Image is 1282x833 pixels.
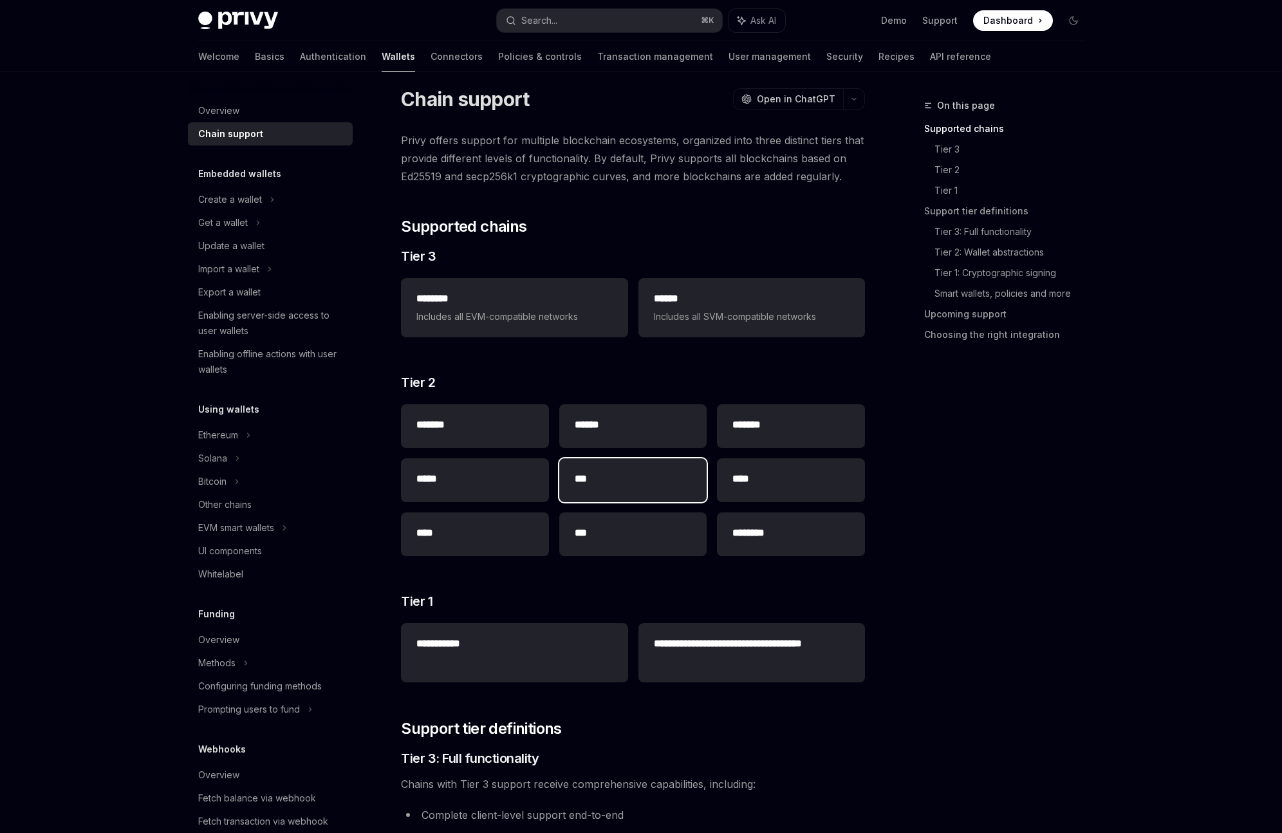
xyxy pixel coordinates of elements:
div: Prompting users to fund [198,702,300,717]
a: Dashboard [973,10,1053,31]
span: Tier 1 [401,592,432,610]
a: Welcome [198,41,239,72]
a: Fetch transaction via webhook [188,810,353,833]
span: Ask AI [750,14,776,27]
a: Transaction management [597,41,713,72]
a: Demo [881,14,907,27]
a: Update a wallet [188,234,353,257]
a: **** ***Includes all EVM-compatible networks [401,278,627,337]
div: UI components [198,543,262,559]
div: Ethereum [198,427,238,443]
a: Authentication [300,41,366,72]
div: Enabling server-side access to user wallets [198,308,345,339]
a: Recipes [878,41,915,72]
a: Supported chains [924,118,1094,139]
div: Chain support [198,126,263,142]
a: Export a wallet [188,281,353,304]
a: Other chains [188,493,353,516]
button: Open in ChatGPT [733,88,843,110]
span: Dashboard [983,14,1033,27]
button: Toggle dark mode [1063,10,1084,31]
h1: Chain support [401,88,529,111]
h5: Funding [198,606,235,622]
a: Smart wallets, policies and more [934,283,1094,304]
span: Open in ChatGPT [757,93,835,106]
button: Ask AI [729,9,785,32]
a: Tier 2: Wallet abstractions [934,242,1094,263]
span: Privy offers support for multiple blockchain ecosystems, organized into three distinct tiers that... [401,131,865,185]
a: Support [922,14,958,27]
span: ⌘ K [701,15,714,26]
a: Tier 1: Cryptographic signing [934,263,1094,283]
a: Policies & controls [498,41,582,72]
img: dark logo [198,12,278,30]
div: EVM smart wallets [198,520,274,536]
div: Search... [521,13,557,28]
a: **** *Includes all SVM-compatible networks [638,278,865,337]
li: Complete client-level support end-to-end [401,806,865,824]
a: Upcoming support [924,304,1094,324]
div: Import a wallet [198,261,259,277]
div: Fetch transaction via webhook [198,814,328,829]
a: Wallets [382,41,415,72]
div: Whitelabel [198,566,243,582]
a: Connectors [431,41,483,72]
span: Includes all EVM-compatible networks [416,309,612,324]
span: Tier 2 [401,373,435,391]
span: Chains with Tier 3 support receive comprehensive capabilities, including: [401,775,865,793]
a: User management [729,41,811,72]
h5: Using wallets [198,402,259,417]
div: Overview [198,632,239,648]
div: Solana [198,451,227,466]
a: Chain support [188,122,353,145]
div: Bitcoin [198,474,227,489]
div: Enabling offline actions with user wallets [198,346,345,377]
a: Enabling server-side access to user wallets [188,304,353,342]
a: Whitelabel [188,563,353,586]
a: Overview [188,628,353,651]
div: Update a wallet [198,238,265,254]
span: Support tier definitions [401,718,562,739]
div: Configuring funding methods [198,679,322,694]
span: Supported chains [401,216,526,237]
div: Overview [198,103,239,118]
a: UI components [188,539,353,563]
a: Tier 2 [934,160,1094,180]
a: Tier 3 [934,139,1094,160]
a: Configuring funding methods [188,675,353,698]
span: Tier 3: Full functionality [401,749,539,767]
div: Get a wallet [198,215,248,230]
a: API reference [930,41,991,72]
a: Overview [188,99,353,122]
span: Tier 3 [401,247,436,265]
div: Create a wallet [198,192,262,207]
span: On this page [937,98,995,113]
a: Fetch balance via webhook [188,787,353,810]
a: Support tier definitions [924,201,1094,221]
a: Tier 1 [934,180,1094,201]
a: Basics [255,41,284,72]
div: Fetch balance via webhook [198,791,316,806]
span: Includes all SVM-compatible networks [654,309,850,324]
a: Enabling offline actions with user wallets [188,342,353,381]
a: Security [826,41,863,72]
a: Tier 3: Full functionality [934,221,1094,242]
h5: Embedded wallets [198,166,281,182]
a: Overview [188,763,353,787]
div: Export a wallet [198,285,261,300]
a: Choosing the right integration [924,324,1094,345]
div: Other chains [198,497,252,512]
button: Search...⌘K [497,9,722,32]
h5: Webhooks [198,742,246,757]
div: Methods [198,655,236,671]
div: Overview [198,767,239,783]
